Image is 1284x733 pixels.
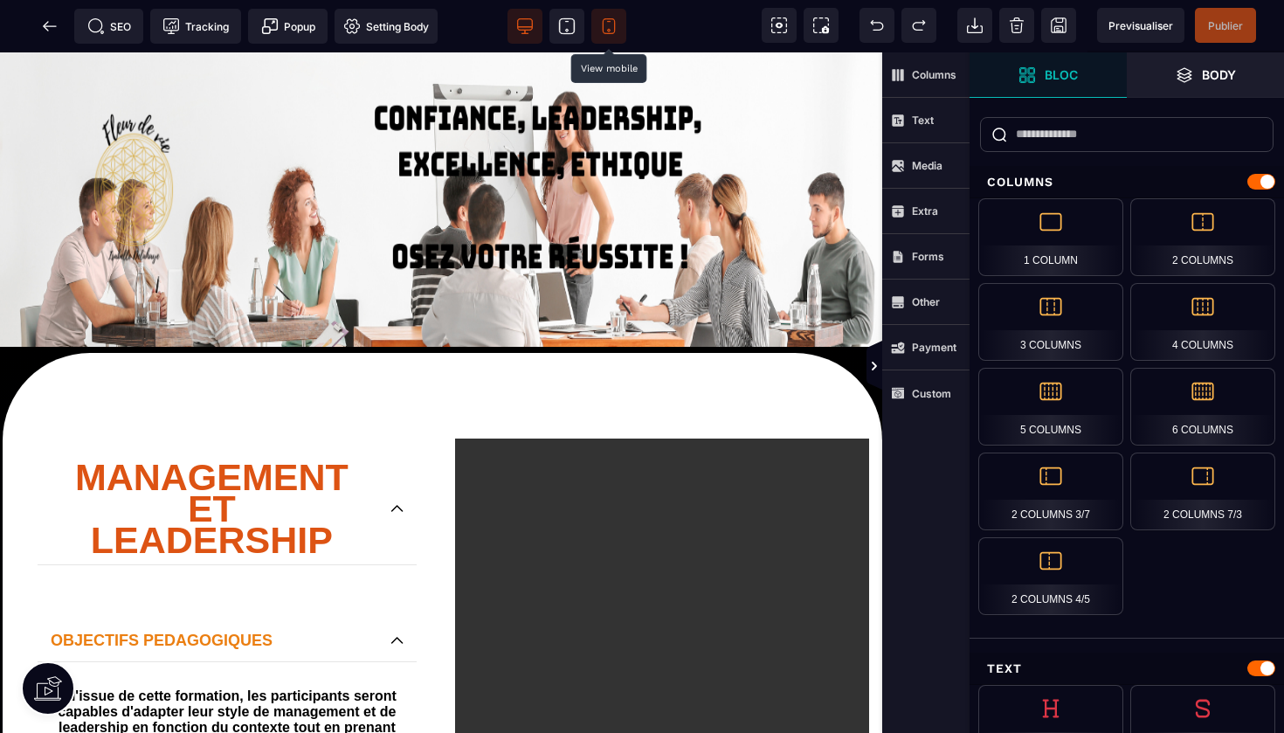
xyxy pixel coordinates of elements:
text: À l'issue de cette formation, les participants seront capables d'adapter leur style de management... [51,632,404,719]
div: Text [970,653,1284,685]
strong: Extra [912,204,938,218]
strong: Media [912,159,942,172]
strong: Text [912,114,934,127]
div: 3 Columns [978,283,1123,361]
strong: Body [1202,68,1236,81]
span: Setting Body [343,17,429,35]
strong: Payment [912,341,956,354]
span: Tracking [162,17,229,35]
div: 2 Columns 4/5 [978,537,1123,615]
div: 5 Columns [978,368,1123,446]
div: 1 Column [978,198,1123,276]
p: MANAGEMENT ET LEADERSHIP [51,409,373,503]
span: Previsualiser [1108,19,1173,32]
span: Preview [1097,8,1184,43]
strong: Custom [912,387,951,400]
div: 4 Columns [1130,283,1275,361]
span: SEO [87,17,131,35]
span: Screenshot [804,8,839,43]
div: 2 Columns [1130,198,1275,276]
strong: Bloc [1045,68,1078,81]
span: Open Layer Manager [1127,52,1284,98]
strong: Columns [912,68,956,81]
span: Publier [1208,19,1243,32]
span: Open Blocks [970,52,1127,98]
span: View components [762,8,797,43]
div: 2 Columns 7/3 [1130,453,1275,530]
div: 2 Columns 3/7 [978,453,1123,530]
span: Popup [261,17,315,35]
strong: Forms [912,250,944,263]
p: OBJECTIFS PEDAGOGIQUES [51,576,373,600]
div: Columns [970,166,1284,198]
div: 6 Columns [1130,368,1275,446]
strong: Other [912,295,940,308]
